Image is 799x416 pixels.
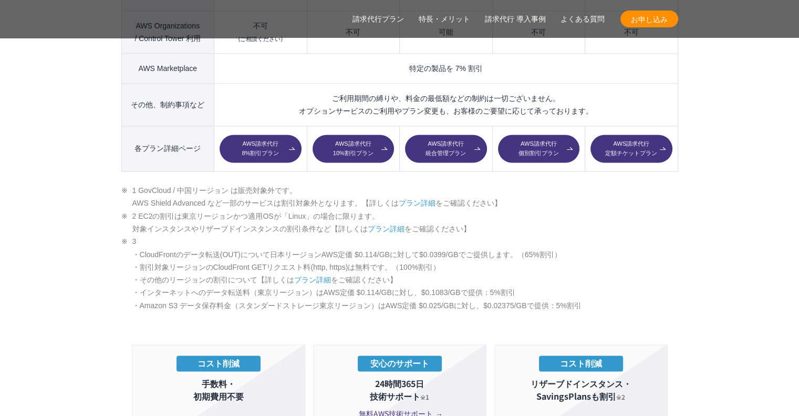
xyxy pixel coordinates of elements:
a: 請求代行プラン [352,14,404,25]
span: ※2 [616,392,625,401]
small: (ご相談ください) [238,36,283,42]
a: プラン詳細 [368,225,404,233]
td: 不可 [585,11,678,53]
td: ご利用期間の縛りや、料金の最低額などの制約は一切ございません。 オプションサービスのご利用やプラン変更も、お客様のご要望に応じて承っております。 [214,83,678,126]
p: 24時間365日 技術サポート [319,377,481,402]
th: その他、制約事項など [121,83,214,126]
a: AWS請求代行統合管理プラン [405,135,486,163]
li: 3 ・CloudFrontのデータ転送(OUT)について日本リージョンAWS定価 $0.114/GBに対して$0.0399/GBでご提供します。（65%割引） ・割引対象リージョンのCloudF... [121,235,678,312]
li: 2 EC2の割引は東京リージョンかつ適用OSが「Linux」の場合に限ります。 対象インスタンスやリザーブドインスタンスの割引条件など【詳しくは をご確認ください】 [121,210,678,236]
a: 特長・メリット [419,14,470,25]
a: AWS請求代行定額チケットプラン [590,135,672,163]
td: 可能 [400,11,492,53]
p: リザーブドインスタンス・ SavingsPlansも割引 [500,377,662,402]
a: プラン詳細 [399,199,435,207]
p: コスト削減 [177,356,261,371]
th: 各プラン詳細ページ [121,126,214,171]
td: 不可 [214,11,307,53]
li: 1 GovCloud / 中国リージョン は販売対象外です。 AWS Shield Advanced など一部のサービスは割引対象外となります。【詳しくは をご確認ください】 [121,184,678,210]
td: 特定の製品を 7% 割引 [214,53,678,83]
td: 不可 [492,11,585,53]
p: 手数料・ 初期費用不要 [138,377,299,402]
a: お申し込み [620,11,678,27]
span: ※1 [420,392,429,401]
a: プラン詳細 [294,276,331,284]
span: お申し込み [620,14,678,25]
a: 請求代行 導入事例 [485,14,546,25]
th: AWS Marketplace [121,53,214,83]
a: AWS請求代行8%割引プラン [220,135,301,163]
a: AWS請求代行個別割引プラン [498,135,579,163]
p: 安心のサポート [358,356,442,371]
a: AWS請求代行10%割引プラン [313,135,394,163]
th: AWS Organizations / Control Tower 利用 [121,11,214,53]
a: よくある質問 [561,14,605,25]
p: コスト削減 [539,356,623,371]
td: 不可 [307,11,399,53]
